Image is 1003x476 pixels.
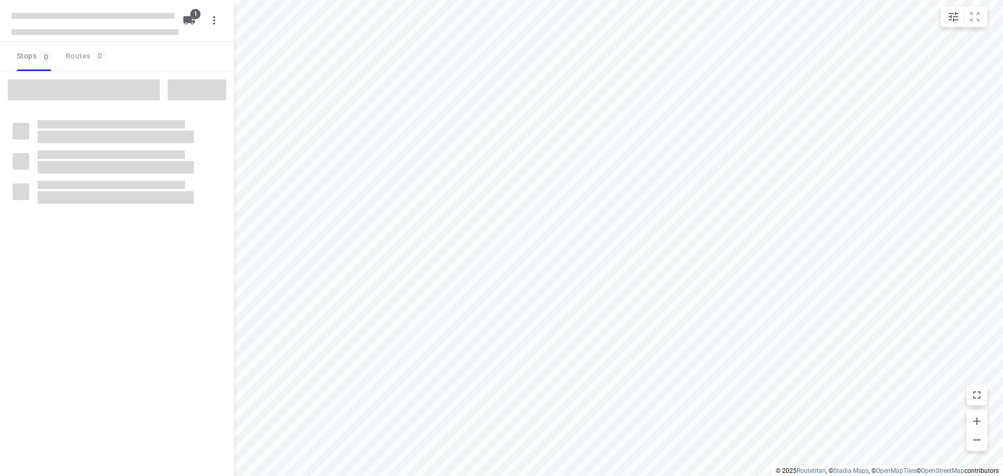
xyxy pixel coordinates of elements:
[943,6,964,27] button: Map settings
[776,467,999,474] li: © 2025 , © , © © contributors
[921,467,964,474] a: OpenStreetMap
[941,6,987,27] div: small contained button group
[833,467,869,474] a: Stadia Maps
[797,467,826,474] a: Routetitan
[876,467,916,474] a: OpenMapTiles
